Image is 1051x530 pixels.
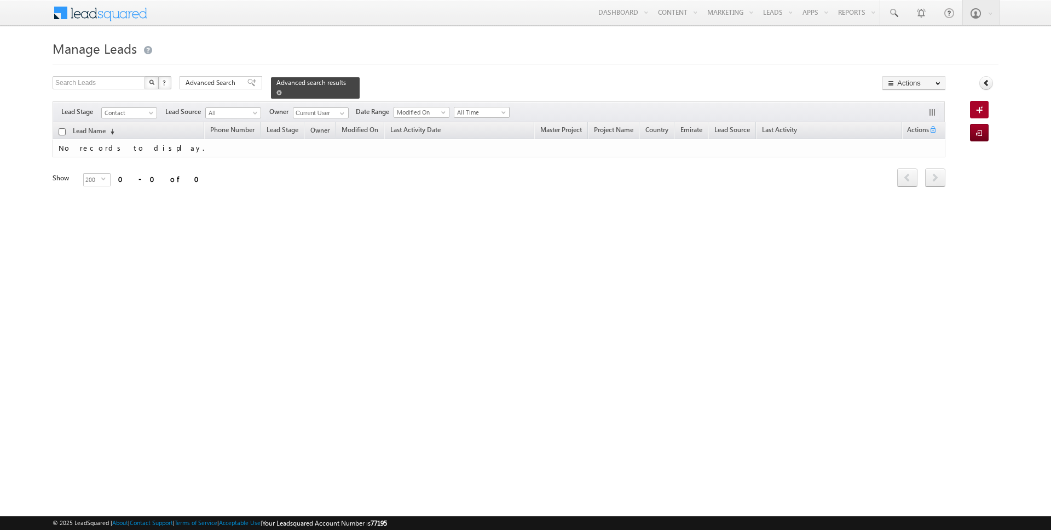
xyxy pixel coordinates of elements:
[925,169,945,187] a: next
[454,107,506,117] span: All Time
[118,173,206,185] div: 0 - 0 of 0
[206,108,258,118] span: All
[334,108,348,119] a: Show All Items
[897,168,917,187] span: prev
[106,127,114,136] span: (sorted descending)
[588,124,639,138] a: Project Name
[53,39,137,57] span: Manage Leads
[385,124,446,138] a: Last Activity Date
[59,128,66,135] input: Check all records
[219,519,261,526] a: Acceptable Use
[267,126,298,134] span: Lead Stage
[53,139,945,157] td: No records to display.
[205,107,261,118] a: All
[269,107,293,117] span: Owner
[394,107,449,118] a: Modified On
[371,519,387,527] span: 77195
[53,518,387,528] span: © 2025 LeadSquared | | | | |
[205,124,260,138] a: Phone Number
[112,519,128,526] a: About
[394,107,446,117] span: Modified On
[149,79,154,85] img: Search
[640,124,674,138] a: Country
[165,107,205,117] span: Lead Source
[158,76,171,89] button: ?
[276,78,346,87] span: Advanced search results
[163,78,168,87] span: ?
[709,124,755,138] a: Lead Source
[757,124,802,138] a: Last Activity
[61,107,101,117] span: Lead Stage
[101,176,110,181] span: select
[540,126,582,134] span: Master Project
[925,168,945,187] span: next
[342,126,378,134] span: Modified On
[535,124,587,138] a: Master Project
[882,76,945,90] button: Actions
[897,169,917,187] a: prev
[903,124,929,138] span: Actions
[53,173,74,183] div: Show
[293,107,349,118] input: Type to Search
[130,519,173,526] a: Contact Support
[594,126,633,134] span: Project Name
[310,126,330,134] span: Owner
[356,107,394,117] span: Date Range
[675,124,708,138] a: Emirate
[186,78,239,88] span: Advanced Search
[101,107,157,118] a: Contact
[645,126,668,134] span: Country
[84,174,101,186] span: 200
[262,519,387,527] span: Your Leadsquared Account Number is
[680,126,702,134] span: Emirate
[210,126,255,134] span: Phone Number
[454,107,510,118] a: All Time
[102,108,154,118] span: Contact
[714,126,750,134] span: Lead Source
[67,124,120,139] a: Lead Name(sorted descending)
[261,124,304,138] a: Lead Stage
[175,519,217,526] a: Terms of Service
[336,124,384,138] a: Modified On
